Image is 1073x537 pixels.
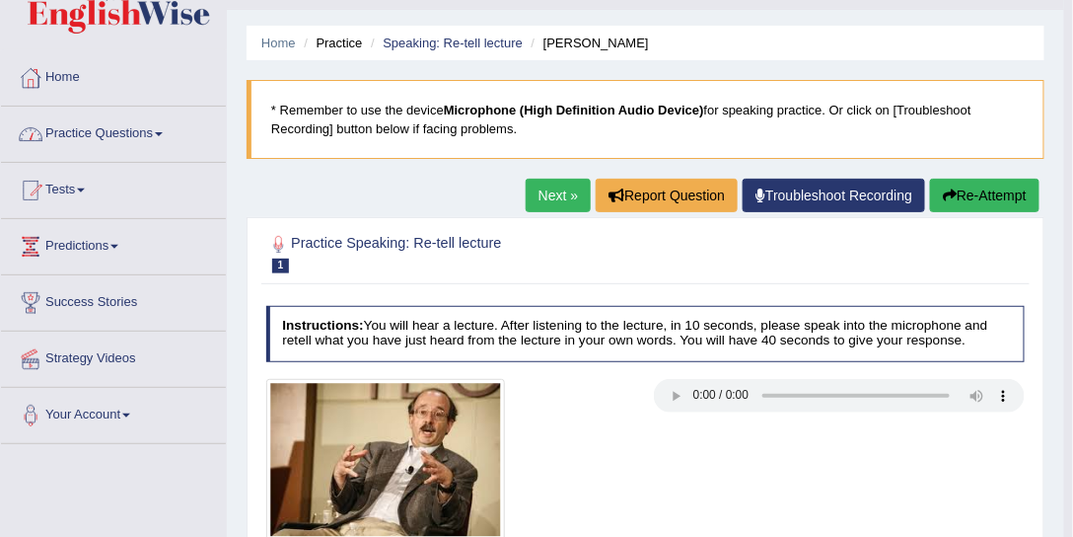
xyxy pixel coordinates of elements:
[1,107,226,156] a: Practice Questions
[1,332,226,381] a: Strategy Videos
[247,80,1044,159] blockquote: * Remember to use the device for speaking practice. Or click on [Troubleshoot Recording] button b...
[596,179,738,212] button: Report Question
[527,34,649,52] li: [PERSON_NAME]
[266,232,737,273] h2: Practice Speaking: Re-tell lecture
[383,36,523,50] a: Speaking: Re-tell lecture
[1,388,226,437] a: Your Account
[272,259,290,273] span: 1
[299,34,362,52] li: Practice
[743,179,925,212] a: Troubleshoot Recording
[282,318,363,333] b: Instructions:
[261,36,296,50] a: Home
[1,163,226,212] a: Tests
[1,219,226,268] a: Predictions
[266,306,1026,362] h4: You will hear a lecture. After listening to the lecture, in 10 seconds, please speak into the mic...
[526,179,591,212] a: Next »
[1,275,226,325] a: Success Stories
[444,103,704,117] b: Microphone (High Definition Audio Device)
[1,50,226,100] a: Home
[930,179,1039,212] button: Re-Attempt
